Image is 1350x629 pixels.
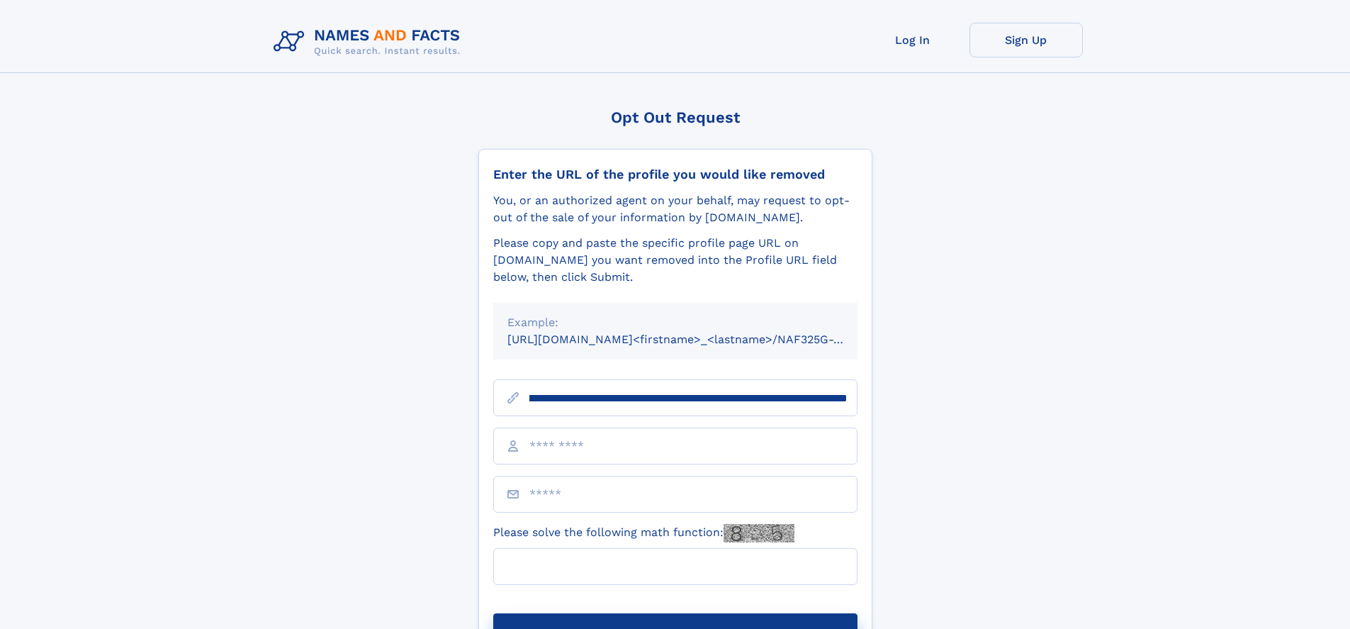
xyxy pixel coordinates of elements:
[507,314,843,331] div: Example:
[493,235,857,286] div: Please copy and paste the specific profile page URL on [DOMAIN_NAME] you want removed into the Pr...
[856,23,969,57] a: Log In
[493,167,857,182] div: Enter the URL of the profile you would like removed
[493,192,857,226] div: You, or an authorized agent on your behalf, may request to opt-out of the sale of your informatio...
[507,333,884,346] small: [URL][DOMAIN_NAME]<firstname>_<lastname>/NAF325G-xxxxxxxx
[268,23,472,61] img: Logo Names and Facts
[478,108,872,126] div: Opt Out Request
[969,23,1083,57] a: Sign Up
[493,524,794,542] label: Please solve the following math function:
